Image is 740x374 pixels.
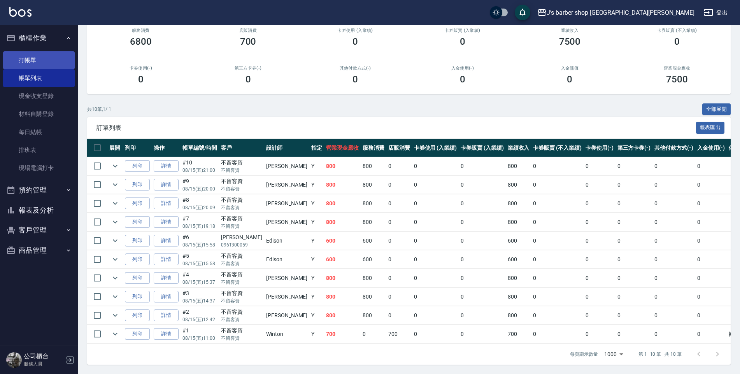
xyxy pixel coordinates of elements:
p: 08/15 (五) 15:58 [182,241,217,248]
button: 客戶管理 [3,220,75,240]
td: 0 [531,288,583,306]
span: 訂單列表 [96,124,696,132]
button: 列印 [125,197,150,210]
td: 0 [386,194,412,213]
button: 預約管理 [3,180,75,200]
a: 材料自購登錄 [3,105,75,123]
a: 帳單列表 [3,69,75,87]
td: #2 [181,306,219,325]
p: 08/15 (五) 19:18 [182,223,217,230]
td: 0 [584,213,615,231]
h3: 0 [567,74,572,85]
td: 0 [531,213,583,231]
div: J’s barber shop [GEOGRAPHIC_DATA][PERSON_NAME] [547,8,694,17]
td: 0 [531,250,583,269]
td: 0 [459,157,506,175]
td: 800 [361,194,386,213]
h3: 700 [240,36,256,47]
td: 0 [412,194,459,213]
button: 列印 [125,291,150,303]
td: 0 [615,269,653,287]
td: Y [309,176,324,194]
td: 0 [584,176,615,194]
h2: 卡券販賣 (不入業績) [633,28,721,33]
td: 0 [615,306,653,325]
td: [PERSON_NAME] [264,157,309,175]
p: 不留客資 [221,223,262,230]
th: 卡券販賣 (不入業績) [531,139,583,157]
h2: 卡券使用 (入業績) [311,28,400,33]
div: 不留客資 [221,289,262,297]
td: 0 [459,288,506,306]
td: 0 [695,250,727,269]
p: 不留客資 [221,316,262,323]
button: 列印 [125,272,150,284]
h2: 卡券販賣 (入業績) [418,28,507,33]
td: 0 [361,325,386,343]
td: #3 [181,288,219,306]
a: 詳情 [154,309,179,322]
th: 入金使用(-) [695,139,727,157]
th: 卡券使用(-) [584,139,615,157]
th: 設計師 [264,139,309,157]
button: expand row [109,235,121,246]
td: 0 [652,269,695,287]
p: 共 10 筆, 1 / 1 [87,106,111,113]
button: 列印 [125,235,150,247]
td: 800 [506,269,531,287]
td: Y [309,250,324,269]
td: 0 [412,269,459,287]
div: [PERSON_NAME] [221,233,262,241]
h3: 0 [352,74,358,85]
td: 0 [531,269,583,287]
td: [PERSON_NAME] [264,194,309,213]
img: Logo [9,7,32,17]
td: 0 [386,288,412,306]
p: 08/15 (五) 15:37 [182,279,217,286]
button: 登出 [701,5,731,20]
td: 0 [652,213,695,231]
h3: 0 [138,74,144,85]
button: 商品管理 [3,240,75,260]
td: 800 [361,306,386,325]
a: 詳情 [154,272,179,284]
td: 600 [506,232,531,250]
h2: 營業現金應收 [633,66,721,71]
td: 700 [386,325,412,343]
p: 08/15 (五) 15:58 [182,260,217,267]
td: Y [309,157,324,175]
td: 0 [531,176,583,194]
p: 不留客資 [221,167,262,174]
h2: 業績收入 [526,28,614,33]
td: 0 [652,250,695,269]
td: 0 [386,213,412,231]
td: 0 [695,306,727,325]
td: #9 [181,176,219,194]
button: 列印 [125,309,150,322]
td: 0 [615,232,653,250]
td: #1 [181,325,219,343]
button: 列印 [125,328,150,340]
a: 打帳單 [3,51,75,69]
p: 08/15 (五) 14:37 [182,297,217,304]
td: 0 [584,269,615,287]
td: #8 [181,194,219,213]
td: 0 [412,157,459,175]
h3: 服務消費 [96,28,185,33]
div: 不留客資 [221,327,262,335]
td: #5 [181,250,219,269]
p: 不留客資 [221,297,262,304]
th: 其他付款方式(-) [652,139,695,157]
th: 操作 [152,139,181,157]
h5: 公司櫃台 [24,353,63,360]
td: 0 [695,176,727,194]
td: 0 [652,306,695,325]
td: 800 [324,288,361,306]
td: Winton [264,325,309,343]
td: 0 [652,325,695,343]
th: 店販消費 [386,139,412,157]
td: 800 [506,176,531,194]
p: 08/15 (五) 11:00 [182,335,217,342]
td: 800 [324,306,361,325]
button: 列印 [125,253,150,266]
